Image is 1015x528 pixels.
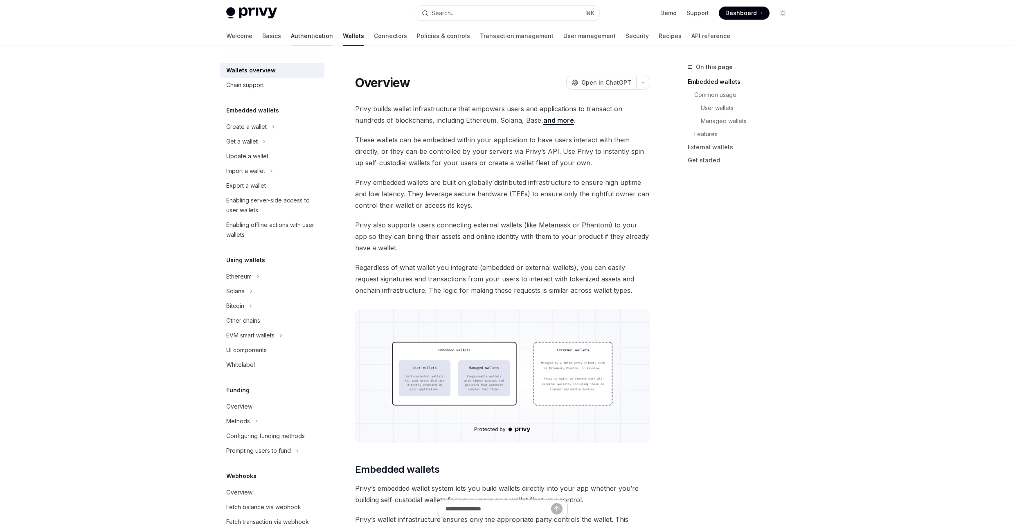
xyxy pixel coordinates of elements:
[220,357,324,372] a: Whitelabel
[226,137,258,146] div: Get a wallet
[220,429,324,443] a: Configuring funding methods
[355,309,650,443] img: images/walletoverview.png
[226,65,276,75] div: Wallets overview
[563,26,616,46] a: User management
[226,195,320,215] div: Enabling server-side access to user wallets
[226,517,309,527] div: Fetch transaction via webhook
[226,431,305,441] div: Configuring funding methods
[543,116,574,125] a: and more
[725,9,757,17] span: Dashboard
[696,62,733,72] span: On this page
[226,301,244,311] div: Bitcoin
[226,330,275,340] div: EVM smart wallets
[355,483,650,506] span: Privy’s embedded wallet system lets you build wallets directly into your app whether you’re build...
[355,262,650,296] span: Regardless of what wallet you integrate (embedded or external wallets), you can easily request si...
[220,485,324,500] a: Overview
[566,76,636,90] button: Open in ChatGPT
[226,446,291,456] div: Prompting users to fund
[226,255,265,265] h5: Using wallets
[480,26,554,46] a: Transaction management
[659,26,682,46] a: Recipes
[226,316,260,326] div: Other chains
[660,9,677,17] a: Demo
[355,177,650,211] span: Privy embedded wallets are built on globally distributed infrastructure to ensure high uptime and...
[581,79,631,87] span: Open in ChatGPT
[691,26,730,46] a: API reference
[719,7,770,20] a: Dashboard
[220,399,324,414] a: Overview
[355,219,650,254] span: Privy also supports users connecting external wallets (like Metamask or Phantom) to your app so t...
[776,7,789,20] button: Toggle dark mode
[226,26,252,46] a: Welcome
[262,26,281,46] a: Basics
[220,178,324,193] a: Export a wallet
[220,343,324,357] a: UI components
[220,218,324,242] a: Enabling offline actions with user wallets
[226,122,267,132] div: Create a wallet
[226,502,301,512] div: Fetch balance via webhook
[416,6,599,20] button: Search...⌘K
[226,385,250,395] h5: Funding
[226,220,320,240] div: Enabling offline actions with user wallets
[226,7,277,19] img: light logo
[226,151,268,161] div: Update a wallet
[226,166,265,176] div: Import a wallet
[220,193,324,218] a: Enabling server-side access to user wallets
[226,80,264,90] div: Chain support
[226,402,252,411] div: Overview
[226,416,250,426] div: Methods
[226,286,245,296] div: Solana
[701,101,796,115] a: User wallets
[226,488,252,497] div: Overview
[626,26,649,46] a: Security
[220,500,324,515] a: Fetch balance via webhook
[551,503,563,515] button: Send message
[220,313,324,328] a: Other chains
[701,115,796,128] a: Managed wallets
[688,154,796,167] a: Get started
[586,10,594,16] span: ⌘ K
[688,141,796,154] a: External wallets
[686,9,709,17] a: Support
[226,272,252,281] div: Ethereum
[688,75,796,88] a: Embedded wallets
[694,88,796,101] a: Common usage
[226,106,279,115] h5: Embedded wallets
[355,75,410,90] h1: Overview
[291,26,333,46] a: Authentication
[355,134,650,169] span: These wallets can be embedded within your application to have users interact with them directly, ...
[432,8,455,18] div: Search...
[226,360,255,370] div: Whitelabel
[226,345,267,355] div: UI components
[343,26,364,46] a: Wallets
[355,463,439,476] span: Embedded wallets
[694,128,796,141] a: Features
[220,149,324,164] a: Update a wallet
[226,181,266,191] div: Export a wallet
[374,26,407,46] a: Connectors
[417,26,470,46] a: Policies & controls
[220,78,324,92] a: Chain support
[226,471,257,481] h5: Webhooks
[355,103,650,126] span: Privy builds wallet infrastructure that empowers users and applications to transact on hundreds o...
[220,63,324,78] a: Wallets overview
